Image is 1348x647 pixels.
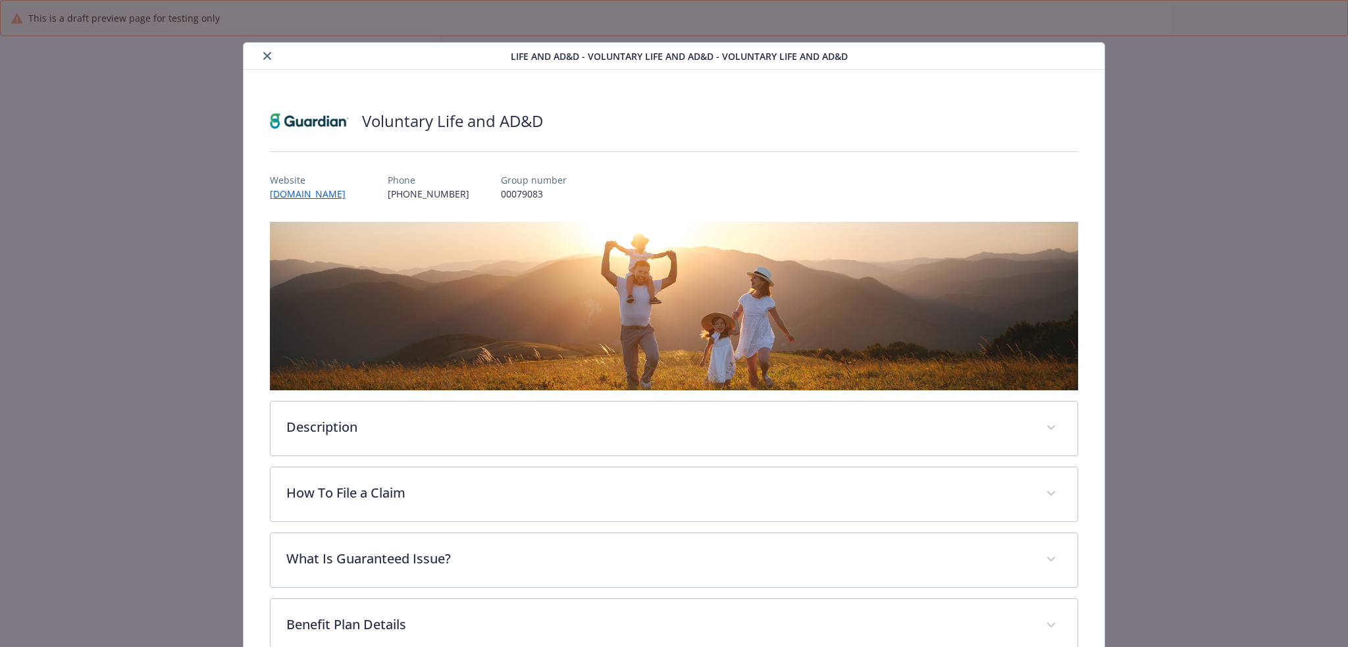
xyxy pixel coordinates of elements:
[271,401,1078,455] div: Description
[270,188,356,200] a: [DOMAIN_NAME]
[259,48,275,64] button: close
[271,533,1078,587] div: What Is Guaranteed Issue?
[362,110,543,132] h2: Voluntary Life and AD&D
[511,49,848,63] span: Life and AD&D - Voluntary Life and AD&D - Voluntary Life and AD&D
[501,187,567,201] p: 00079083
[270,173,356,187] p: Website
[501,173,567,187] p: Group number
[286,615,1031,634] p: Benefit Plan Details
[388,187,469,201] p: [PHONE_NUMBER]
[388,173,469,187] p: Phone
[286,417,1031,437] p: Description
[286,483,1031,503] p: How To File a Claim
[286,549,1031,569] p: What Is Guaranteed Issue?
[271,467,1078,521] div: How To File a Claim
[270,101,349,141] img: Guardian
[270,222,1079,390] img: banner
